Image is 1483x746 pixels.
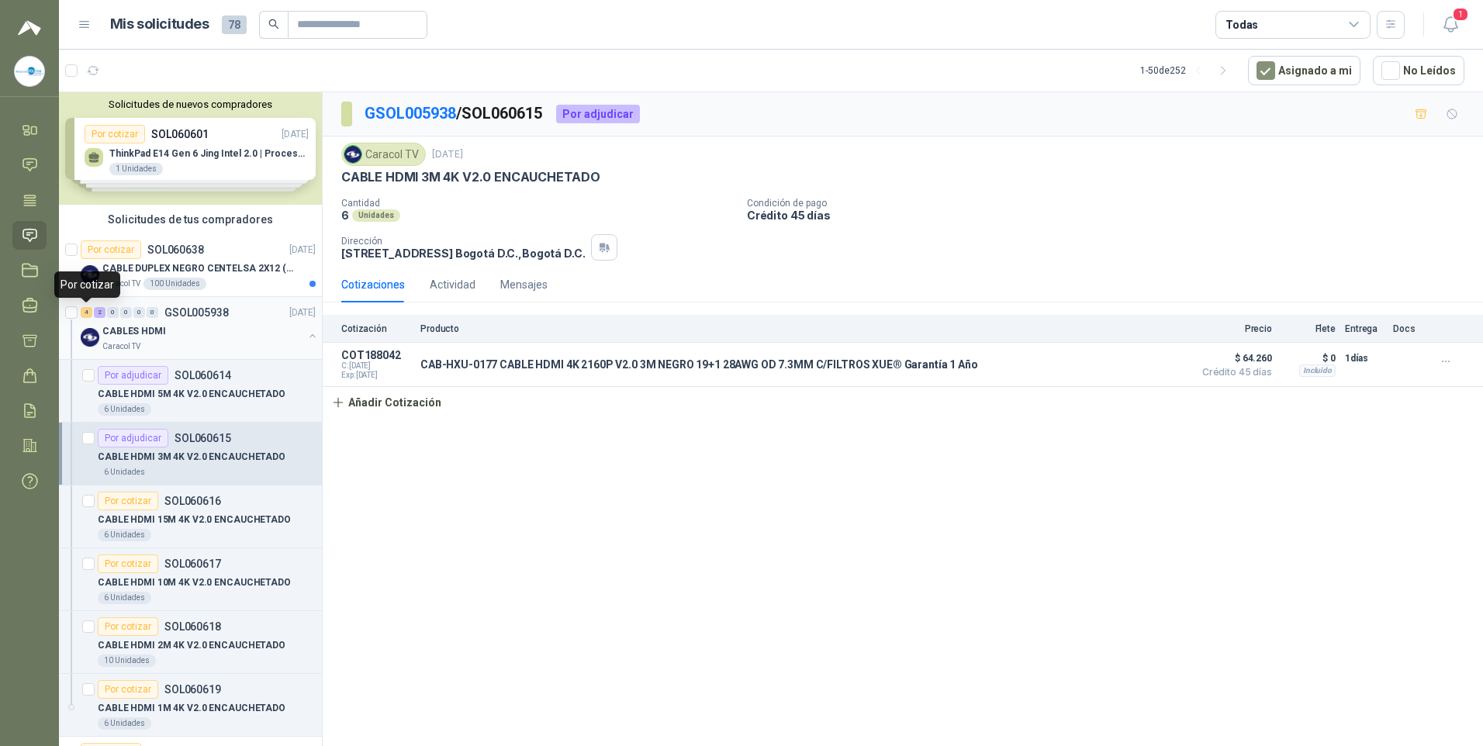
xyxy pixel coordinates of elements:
[120,307,132,318] div: 0
[59,423,322,485] a: Por adjudicarSOL060615CABLE HDMI 3M 4K V2.0 ENCAUCHETADO6 Unidades
[94,307,105,318] div: 2
[59,92,322,205] div: Solicitudes de nuevos compradoresPor cotizarSOL060601[DATE] ThinkPad E14 Gen 6 Jing Intel 2.0 | P...
[1345,349,1384,368] p: 1 días
[341,361,411,371] span: C: [DATE]
[98,466,151,478] div: 6 Unidades
[341,276,405,293] div: Cotizaciones
[747,209,1477,222] p: Crédito 45 días
[81,307,92,318] div: 4
[98,554,158,573] div: Por cotizar
[107,307,119,318] div: 0
[98,654,156,667] div: 10 Unidades
[59,611,322,674] a: Por cotizarSOL060618CABLE HDMI 2M 4K V2.0 ENCAUCHETADO10 Unidades
[98,492,158,510] div: Por cotizar
[1248,56,1360,85] button: Asignado a mi
[164,621,221,632] p: SOL060618
[98,717,151,730] div: 6 Unidades
[365,102,544,126] p: / SOL060615
[59,234,322,297] a: Por cotizarSOL060638[DATE] Company LogoCABLE DUPLEX NEGRO CENTELSA 2X12 (COLOR NEGRO)Caracol TV10...
[98,366,168,385] div: Por adjudicar
[1452,7,1469,22] span: 1
[432,147,463,162] p: [DATE]
[59,548,322,611] a: Por cotizarSOL060617CABLE HDMI 10M 4K V2.0 ENCAUCHETADO6 Unidades
[54,271,120,298] div: Por cotizar
[102,278,140,290] p: Caracol TV
[175,370,231,381] p: SOL060614
[147,307,158,318] div: 0
[1345,323,1384,334] p: Entrega
[110,13,209,36] h1: Mis solicitudes
[289,243,316,257] p: [DATE]
[81,303,319,353] a: 4 2 0 0 0 0 GSOL005938[DATE] Company LogoCABLES HDMICaracol TV
[341,143,426,166] div: Caracol TV
[1281,349,1336,368] p: $ 0
[98,387,285,402] p: CABLE HDMI 5M 4K V2.0 ENCAUCHETADO
[98,575,291,590] p: CABLE HDMI 10M 4K V2.0 ENCAUCHETADO
[164,307,229,318] p: GSOL005938
[556,105,640,123] div: Por adjudicar
[98,701,285,716] p: CABLE HDMI 1M 4K V2.0 ENCAUCHETADO
[341,236,585,247] p: Dirección
[341,169,600,185] p: CABLE HDMI 3M 4K V2.0 ENCAUCHETADO
[1436,11,1464,39] button: 1
[420,323,1185,334] p: Producto
[430,276,475,293] div: Actividad
[164,496,221,506] p: SOL060616
[1194,323,1272,334] p: Precio
[1281,323,1336,334] p: Flete
[341,371,411,380] span: Exp: [DATE]
[164,558,221,569] p: SOL060617
[1299,364,1336,377] div: Incluido
[1373,56,1464,85] button: No Leídos
[98,638,285,653] p: CABLE HDMI 2M 4K V2.0 ENCAUCHETADO
[15,57,44,86] img: Company Logo
[1225,16,1258,33] div: Todas
[747,198,1477,209] p: Condición de pago
[102,324,166,339] p: CABLES HDMI
[164,684,221,695] p: SOL060619
[98,529,151,541] div: 6 Unidades
[1140,58,1236,83] div: 1 - 50 de 252
[341,323,411,334] p: Cotización
[420,358,978,371] p: CAB-HXU-0177 CABLE HDMI 4K 2160P V2.0 3M NEGRO 19+1 28AWG OD 7.3MM C/FILTROS XUE® Garantía 1 Año
[133,307,145,318] div: 0
[1194,368,1272,377] span: Crédito 45 días
[98,429,168,447] div: Por adjudicar
[98,617,158,636] div: Por cotizar
[81,328,99,347] img: Company Logo
[59,205,322,234] div: Solicitudes de tus compradores
[1194,349,1272,368] span: $ 64.260
[143,278,206,290] div: 100 Unidades
[344,146,361,163] img: Company Logo
[98,403,151,416] div: 6 Unidades
[102,340,140,353] p: Caracol TV
[59,360,322,423] a: Por adjudicarSOL060614CABLE HDMI 5M 4K V2.0 ENCAUCHETADO6 Unidades
[98,450,285,465] p: CABLE HDMI 3M 4K V2.0 ENCAUCHETADO
[98,513,291,527] p: CABLE HDMI 15M 4K V2.0 ENCAUCHETADO
[98,680,158,699] div: Por cotizar
[81,265,99,284] img: Company Logo
[341,247,585,260] p: [STREET_ADDRESS] Bogotá D.C. , Bogotá D.C.
[59,674,322,737] a: Por cotizarSOL060619CABLE HDMI 1M 4K V2.0 ENCAUCHETADO6 Unidades
[365,104,456,123] a: GSOL005938
[18,19,41,37] img: Logo peakr
[500,276,548,293] div: Mensajes
[341,209,349,222] p: 6
[323,387,450,418] button: Añadir Cotización
[289,306,316,320] p: [DATE]
[98,592,151,604] div: 6 Unidades
[59,485,322,548] a: Por cotizarSOL060616CABLE HDMI 15M 4K V2.0 ENCAUCHETADO6 Unidades
[1393,323,1424,334] p: Docs
[102,261,296,276] p: CABLE DUPLEX NEGRO CENTELSA 2X12 (COLOR NEGRO)
[81,240,141,259] div: Por cotizar
[222,16,247,34] span: 78
[147,244,204,255] p: SOL060638
[175,433,231,444] p: SOL060615
[268,19,279,29] span: search
[65,98,316,110] button: Solicitudes de nuevos compradores
[341,349,411,361] p: COT188042
[341,198,735,209] p: Cantidad
[352,209,400,222] div: Unidades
